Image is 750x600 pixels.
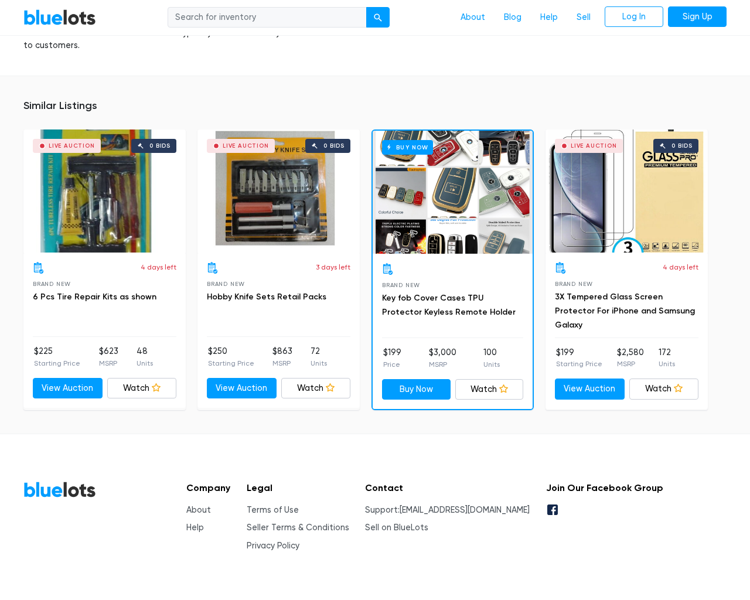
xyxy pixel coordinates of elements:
p: Starting Price [556,359,602,369]
a: Key fob Cover Cases TPU Protector Keyless Remote Holder [382,293,516,317]
p: MSRP [99,358,118,369]
p: 4 days left [141,262,176,272]
li: $225 [34,345,80,369]
li: $2,580 [617,346,644,370]
p: Starting Price [208,358,254,369]
a: BlueLots [23,481,96,498]
a: Buy Now [382,379,451,400]
p: 3 days left [316,262,350,272]
a: Watch [281,378,351,399]
span: Brand New [207,281,245,287]
a: About [451,6,495,29]
a: Live Auction 0 bids [23,129,186,253]
a: [EMAIL_ADDRESS][DOMAIN_NAME] [400,505,530,515]
li: 100 [483,346,500,370]
div: Live Auction [223,143,269,149]
a: About [186,505,211,515]
li: $199 [556,346,602,370]
h5: Legal [247,482,349,493]
p: MSRP [429,359,456,370]
p: Units [483,359,500,370]
p: 4 days left [663,262,698,272]
a: Privacy Policy [247,541,299,551]
p: Units [659,359,675,369]
li: 72 [311,345,327,369]
input: Search for inventory [168,7,367,28]
a: Sell [567,6,600,29]
span: Brand New [33,281,71,287]
a: Help [531,6,567,29]
li: $250 [208,345,254,369]
a: 6 Pcs Tire Repair Kits as shown [33,292,156,302]
p: MSRP [617,359,644,369]
a: Watch [107,378,177,399]
p: Starting Price [34,358,80,369]
div: 0 bids [671,143,693,149]
span: Brand New [555,281,593,287]
span: Brand New [382,282,420,288]
h5: Join Our Facebook Group [546,482,663,493]
h5: Similar Listings [23,100,727,112]
h6: Buy Now [382,140,433,155]
div: Live Auction [571,143,617,149]
li: $3,000 [429,346,456,370]
a: Hobby Knife Sets Retail Packs [207,292,326,302]
div: 0 bids [323,143,345,149]
a: Seller Terms & Conditions [247,523,349,533]
p: MSRP [272,358,292,369]
a: Log In [605,6,663,28]
a: Help [186,523,204,533]
a: Watch [455,379,524,400]
a: Watch [629,379,699,400]
a: View Auction [555,379,625,400]
li: $863 [272,345,292,369]
a: Sell on BlueLots [365,523,428,533]
p: Units [311,358,327,369]
li: $623 [99,345,118,369]
li: $199 [383,346,401,370]
div: Live Auction [49,143,95,149]
li: 48 [137,345,153,369]
a: Live Auction 0 bids [546,129,708,253]
div: 0 bids [149,143,171,149]
a: Sign Up [668,6,727,28]
a: 3X Tempered Glass Screen Protector For iPhone and Samsung Galaxy [555,292,695,330]
a: Live Auction 0 bids [197,129,360,253]
a: Blog [495,6,531,29]
h5: Contact [365,482,530,493]
li: Support: [365,504,530,517]
a: BlueLots [23,9,96,26]
a: View Auction [207,378,277,399]
a: Terms of Use [247,505,299,515]
p: Price [383,359,401,370]
h5: Company [186,482,230,493]
p: Units [137,358,153,369]
a: Buy Now [373,131,533,254]
a: View Auction [33,378,103,399]
li: 172 [659,346,675,370]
